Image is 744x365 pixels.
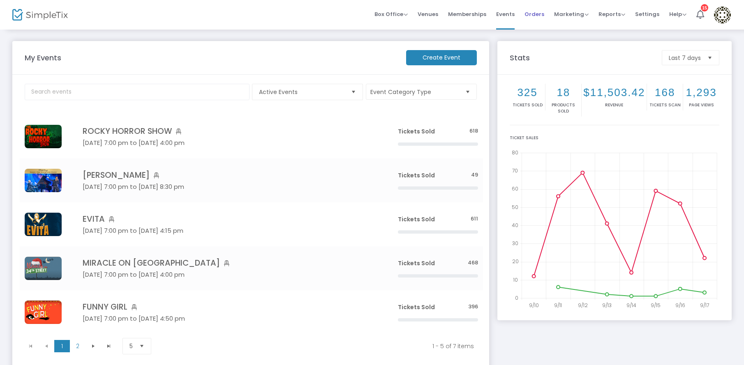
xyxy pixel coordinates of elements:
[54,340,70,352] span: Page 1
[512,167,518,174] text: 70
[512,240,518,247] text: 30
[635,4,659,25] span: Settings
[25,169,62,192] img: thumbnailtiano.zip-6.png
[471,215,478,223] span: 611
[685,102,718,108] p: Page Views
[506,52,658,63] m-panel-title: Stats
[166,342,474,350] kendo-pager-info: 1 - 5 of 7 items
[83,126,373,136] h4: ROCKY HORROR SHOW
[547,86,580,99] h2: 18
[515,294,518,301] text: 0
[101,340,117,352] span: Go to the last page
[259,88,344,96] span: Active Events
[83,139,373,147] h5: [DATE] 7:00 pm to [DATE] 4:00 pm
[649,86,681,99] h2: 168
[578,302,588,309] text: 9/12
[471,171,478,179] span: 49
[554,10,589,18] span: Marketing
[511,86,544,99] h2: 325
[70,340,85,352] span: Page 2
[529,302,538,309] text: 9/10
[704,51,716,65] button: Select
[398,303,435,311] span: Tickets Sold
[83,302,373,312] h4: FUNNY GIRL
[20,115,483,334] div: Data table
[512,203,518,210] text: 50
[398,127,435,135] span: Tickets Sold
[366,84,477,100] button: Event Category Type
[83,183,373,191] h5: [DATE] 7:00 pm to [DATE] 8:30 pm
[406,50,477,65] m-button: Create Event
[90,343,97,349] span: Go to the next page
[129,342,133,350] span: 5
[583,102,645,108] p: Revenue
[25,301,62,324] img: CarlosFranco-AETFunnyGirlHome.png
[85,340,101,352] span: Go to the next page
[136,338,148,354] button: Select
[513,276,518,283] text: 10
[602,302,612,309] text: 9/13
[83,271,373,278] h5: [DATE] 7:00 pm to [DATE] 4:00 pm
[468,303,478,311] span: 396
[348,84,359,100] button: Select
[83,258,373,268] h4: MIRACLE ON [GEOGRAPHIC_DATA]
[398,259,435,267] span: Tickets Sold
[21,52,402,63] m-panel-title: My Events
[651,302,661,309] text: 9/15
[512,149,518,156] text: 80
[83,170,373,180] h4: [PERSON_NAME]
[25,125,62,148] img: CarlosFranco-AETRockyHorrorHome.png
[554,302,562,309] text: 9/11
[398,171,435,179] span: Tickets Sold
[511,102,544,108] p: Tickets sold
[83,227,373,234] h5: [DATE] 7:00 pm to [DATE] 4:15 pm
[374,10,408,18] span: Box Office
[398,215,435,223] span: Tickets Sold
[25,257,62,280] img: CarlosFranco-2025-03-2022.08.14-AETMiracleon34thStreetHome.png
[496,4,515,25] span: Events
[700,302,709,309] text: 9/17
[524,4,544,25] span: Orders
[583,86,645,99] h2: $11,503.42
[598,10,625,18] span: Reports
[468,259,478,267] span: 468
[106,343,112,349] span: Go to the last page
[83,214,373,224] h4: EVITA
[25,84,250,100] input: Search events
[649,102,681,108] p: Tickets Scan
[626,302,636,309] text: 9/14
[448,4,486,25] span: Memberships
[675,302,685,309] text: 9/16
[510,135,719,141] div: Ticket Sales
[547,102,580,114] p: Products sold
[512,222,518,229] text: 40
[512,258,519,265] text: 20
[701,4,708,11] div: 15
[469,127,478,135] span: 618
[83,315,373,322] h5: [DATE] 7:00 pm to [DATE] 4:50 pm
[418,4,438,25] span: Venues
[25,213,62,236] img: 638869797523440797CarlosFranco-AETEvitaHome.png
[685,86,718,99] h2: 1,293
[512,185,518,192] text: 60
[669,54,701,62] span: Last 7 days
[669,10,686,18] span: Help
